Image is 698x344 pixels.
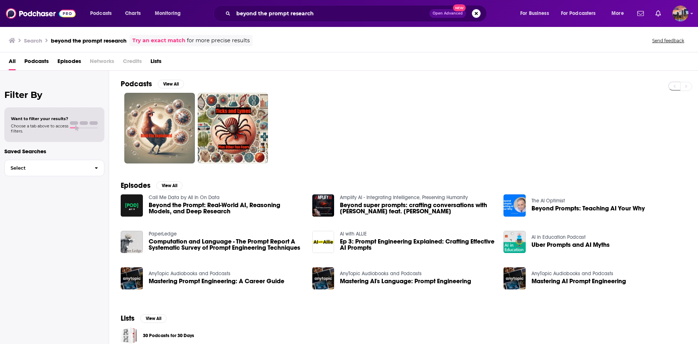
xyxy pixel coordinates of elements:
[24,37,42,44] h3: Search
[531,205,645,211] a: Beyond Prompts: Teaching AI Your Why
[121,267,143,289] img: Mastering Prompt Engineering: A Career Guide
[132,36,185,45] a: Try an exact match
[520,8,549,19] span: For Business
[312,194,334,217] img: Beyond super prompts: crafting conversations with AI feat. Jordan Wilson
[90,55,114,70] span: Networks
[429,9,466,18] button: Open AdvancedNew
[85,8,121,19] button: open menu
[433,12,463,15] span: Open Advanced
[4,148,104,155] p: Saved Searches
[150,8,190,19] button: open menu
[531,242,610,248] a: Uber Prompts and AI Myths
[156,181,182,190] button: View All
[158,80,184,88] button: View All
[561,8,596,19] span: For Podcasters
[4,90,104,100] h2: Filter By
[634,7,647,20] a: Show notifications dropdown
[151,55,161,70] a: Lists
[531,198,565,204] a: The AI Optimist
[312,267,334,289] img: Mastering AI's Language: Prompt Engineering
[504,267,526,289] img: Mastering AI Prompt Engineering
[531,270,613,277] a: AnyTopic Audiobooks and Podcasts
[611,8,624,19] span: More
[340,202,495,214] span: Beyond super prompts: crafting conversations with [PERSON_NAME] feat. [PERSON_NAME]
[556,8,606,19] button: open menu
[187,36,250,45] span: for more precise results
[6,7,76,20] img: Podchaser - Follow, Share and Rate Podcasts
[650,37,686,44] button: Send feedback
[125,8,141,19] span: Charts
[155,8,181,19] span: Monitoring
[340,194,468,201] a: Amplify AI - Integrating Intelligence, Preserving Humanity
[121,314,135,323] h2: Lists
[121,327,137,344] a: 30 Podcasts for 30 Days
[220,5,494,22] div: Search podcasts, credits, & more...
[340,238,495,251] a: Ep 3: Prompt Engineering Explained: Crafting Effective AI Prompts
[653,7,664,20] a: Show notifications dropdown
[673,5,689,21] img: User Profile
[11,123,68,134] span: Choose a tab above to access filters.
[149,231,177,237] a: PaperLedge
[123,55,142,70] span: Credits
[57,55,81,70] a: Episodes
[340,270,422,277] a: AnyTopic Audiobooks and Podcasts
[149,202,304,214] a: Beyond the Prompt: Real-World AI, Reasoning Models, and Deep Research
[4,160,104,176] button: Select
[504,194,526,217] img: Beyond Prompts: Teaching AI Your Why
[149,238,304,251] a: Computation and Language - The Prompt Report A Systematic Survey of Prompt Engineering Techniques
[120,8,145,19] a: Charts
[531,234,586,240] a: AI in Education Podcast
[24,55,49,70] a: Podcasts
[11,116,68,121] span: Want to filter your results?
[504,231,526,253] img: Uber Prompts and AI Myths
[5,166,89,170] span: Select
[340,202,495,214] a: Beyond super prompts: crafting conversations with AI feat. Jordan Wilson
[121,194,143,217] img: Beyond the Prompt: Real-World AI, Reasoning Models, and Deep Research
[233,8,429,19] input: Search podcasts, credits, & more...
[673,5,689,21] button: Show profile menu
[515,8,558,19] button: open menu
[121,79,184,88] a: PodcastsView All
[673,5,689,21] span: Logged in as carlystonehouse
[121,231,143,253] img: Computation and Language - The Prompt Report A Systematic Survey of Prompt Engineering Techniques
[312,231,334,253] img: Ep 3: Prompt Engineering Explained: Crafting Effective AI Prompts
[121,181,151,190] h2: Episodes
[121,79,152,88] h2: Podcasts
[90,8,112,19] span: Podcasts
[149,278,284,284] a: Mastering Prompt Engineering: A Career Guide
[149,270,230,277] a: AnyTopic Audiobooks and Podcasts
[9,55,16,70] a: All
[606,8,633,19] button: open menu
[143,332,194,340] a: 30 Podcasts for 30 Days
[340,231,367,237] a: AI with ALLIE
[453,4,466,11] span: New
[140,314,167,323] button: View All
[121,314,167,323] a: ListsView All
[340,278,471,284] a: Mastering AI's Language: Prompt Engineering
[121,181,182,190] a: EpisodesView All
[149,194,220,201] a: Call Me Data by All In On Data
[531,278,626,284] a: Mastering AI Prompt Engineering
